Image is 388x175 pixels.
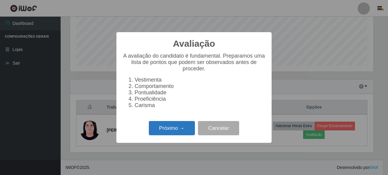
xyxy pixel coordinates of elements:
[135,89,266,96] li: Pontualidade
[135,83,266,89] li: Comportamento
[135,77,266,83] li: Vestimenta
[135,96,266,102] li: Proeficiência
[149,121,195,135] button: Próximo →
[198,121,239,135] button: Cancelar
[135,102,266,109] li: Carisma
[173,38,215,49] h2: Avaliação
[122,53,266,72] p: A avaliação do candidato é fundamental. Preparamos uma lista de pontos que podem ser observados a...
